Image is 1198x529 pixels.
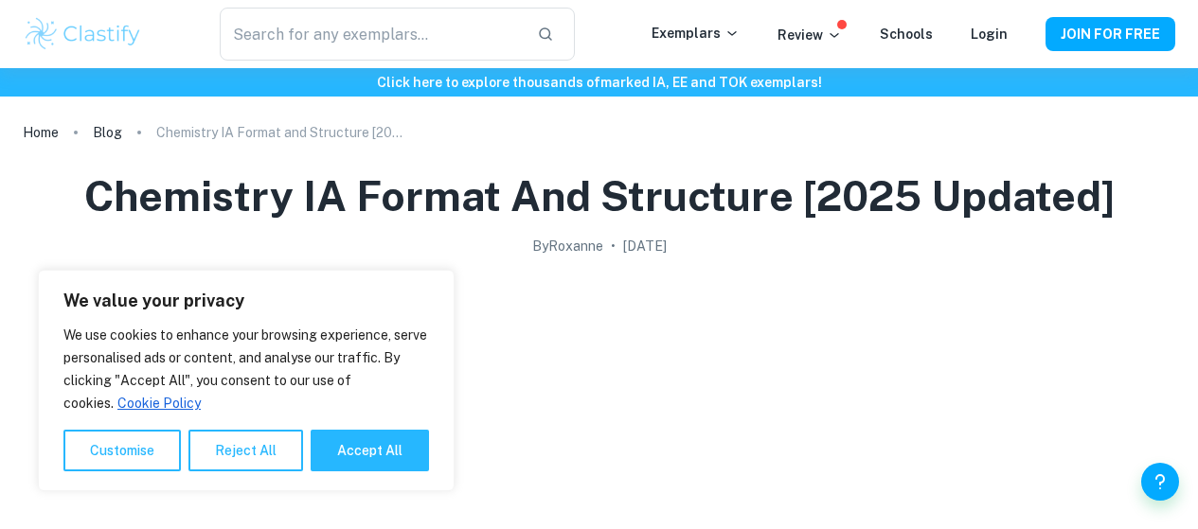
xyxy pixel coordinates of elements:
p: Chemistry IA Format and Structure [2025 updated] [156,122,402,143]
p: Exemplars [652,23,740,44]
p: We use cookies to enhance your browsing experience, serve personalised ads or content, and analys... [63,324,429,414]
a: Schools [880,26,933,42]
button: JOIN FOR FREE [1046,17,1175,51]
h2: [DATE] [623,236,667,256]
p: Review [778,25,842,45]
p: • [611,236,616,256]
input: Search for any exemplars... [220,8,523,61]
button: Accept All [311,430,429,471]
a: Cookie Policy [116,395,202,412]
h1: Chemistry IA Format and Structure [2025 updated] [84,168,1115,224]
h6: Click here to explore thousands of marked IA, EE and TOK exemplars ! [4,72,1194,93]
a: Login [971,26,1008,42]
button: Help and Feedback [1141,463,1179,501]
img: Clastify logo [23,15,143,53]
a: Home [23,119,59,146]
p: We value your privacy [63,290,429,312]
button: Reject All [188,430,303,471]
h2: By Roxanne [532,236,603,256]
div: We value your privacy [38,270,455,491]
a: Blog [93,119,122,146]
button: Customise [63,430,181,471]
